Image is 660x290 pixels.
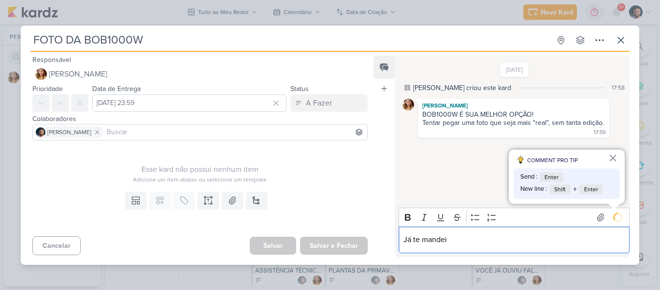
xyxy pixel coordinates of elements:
div: Editor toolbar [399,208,630,227]
span: New line : [520,184,547,194]
div: Editor editing area: main [399,227,630,253]
div: Esse kard não possui nenhum item [32,164,368,175]
span: Send : [520,172,537,182]
div: Adicione um item abaixo ou selecione um template [32,175,368,184]
label: Prioridade [32,85,63,93]
p: Já te mandei [403,234,624,245]
div: 17:58 [612,83,625,92]
div: Colaboradores [32,114,368,124]
span: Shift [549,184,571,194]
input: Kard Sem Título [30,31,550,49]
label: Data de Entrega [92,85,141,93]
span: [PERSON_NAME] [49,68,107,80]
div: [PERSON_NAME] criou este kard [413,83,511,93]
input: Buscar [105,126,365,138]
img: Eduardo Pinheiro [36,127,45,137]
button: Cancelar [32,236,81,255]
span: Enter [540,172,563,182]
span: COMMENT PRO TIP [527,156,578,165]
span: + [573,183,577,195]
div: Tentar pegar uma foto que seja mais "real", sem tanta edição. [422,119,604,127]
div: BOB1000W É SUA MELHOR OPÇÃO! [422,110,605,119]
label: Responsável [32,56,71,64]
div: A Fazer [306,97,332,109]
input: Select a date [92,94,287,112]
span: Enter [579,184,603,194]
div: dicas para comentário [509,150,625,204]
button: [PERSON_NAME] [32,65,368,83]
label: Status [290,85,309,93]
div: 17:59 [594,129,605,137]
img: Thaís Leite [35,68,47,80]
img: Thaís Leite [402,99,414,110]
button: A Fazer [290,94,368,112]
button: Fechar [608,150,617,166]
span: [PERSON_NAME] [47,128,91,137]
div: [PERSON_NAME] [420,101,607,110]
